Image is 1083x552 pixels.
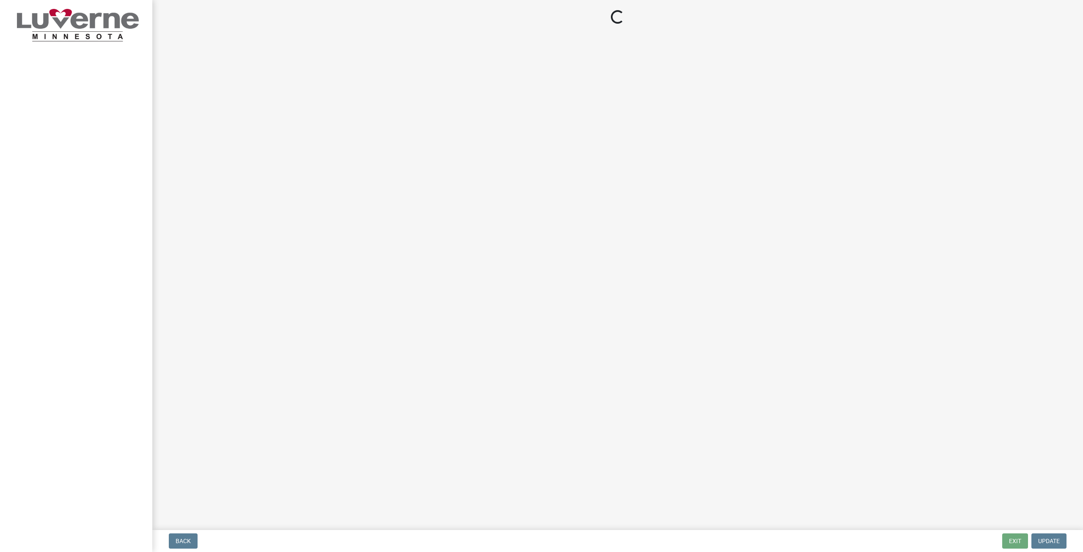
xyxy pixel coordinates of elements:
[176,538,191,544] span: Back
[169,533,198,549] button: Back
[1031,533,1067,549] button: Update
[17,9,139,41] img: City of Luverne, Minnesota
[1038,538,1060,544] span: Update
[1002,533,1028,549] button: Exit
